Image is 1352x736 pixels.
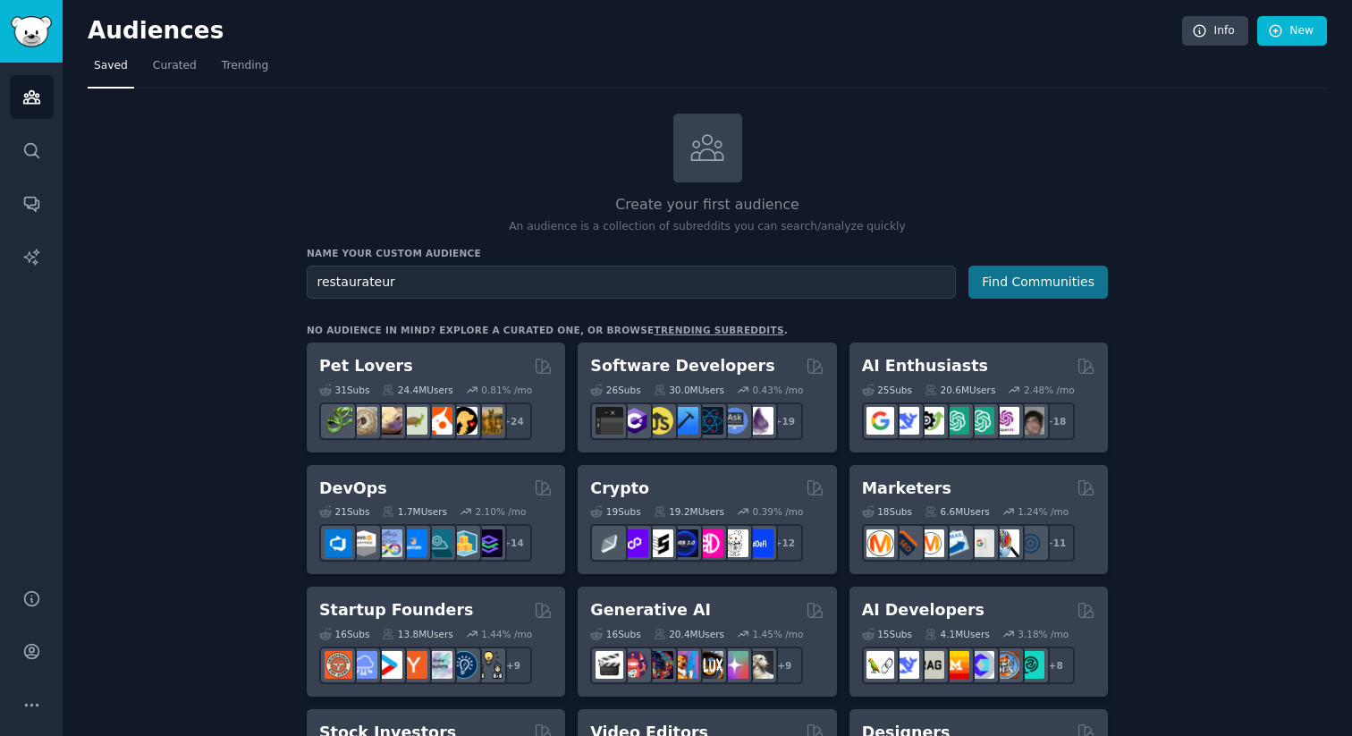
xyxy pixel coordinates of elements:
[891,651,919,679] img: DeepSeek
[1037,647,1075,684] div: + 8
[450,407,477,435] img: PetAdvice
[968,266,1108,299] button: Find Communities
[425,407,452,435] img: cockatiel
[654,384,724,396] div: 30.0M Users
[590,384,640,396] div: 26 Sub s
[494,402,532,440] div: + 24
[382,505,447,518] div: 1.7M Users
[1037,524,1075,562] div: + 11
[325,529,352,557] img: azuredevops
[475,529,503,557] img: PlatformEngineers
[765,402,803,440] div: + 19
[925,384,995,396] div: 20.6M Users
[862,599,984,622] h2: AI Developers
[1017,529,1044,557] img: OnlineMarketing
[1257,16,1327,47] a: New
[696,651,723,679] img: FluxAI
[621,529,648,557] img: 0xPolygon
[319,599,473,622] h2: Startup Founders
[375,651,402,679] img: startup
[475,651,503,679] img: growmybusiness
[88,52,134,89] a: Saved
[590,599,711,622] h2: Generative AI
[481,628,532,640] div: 1.44 % /mo
[992,529,1019,557] img: MarketingResearch
[862,355,988,377] h2: AI Enthusiasts
[746,529,773,557] img: defi_
[891,407,919,435] img: DeepSeek
[596,529,623,557] img: ethfinance
[319,505,369,518] div: 21 Sub s
[596,651,623,679] img: aivideo
[494,647,532,684] div: + 9
[425,529,452,557] img: platformengineering
[866,651,894,679] img: LangChain
[325,407,352,435] img: herpetology
[375,407,402,435] img: leopardgeckos
[746,651,773,679] img: DreamBooth
[862,505,912,518] div: 18 Sub s
[350,651,377,679] img: SaaS
[350,529,377,557] img: AWS_Certified_Experts
[654,325,783,335] a: trending subreddits
[319,628,369,640] div: 16 Sub s
[307,266,956,299] input: Pick a short name, like "Digital Marketers" or "Movie-Goers"
[671,529,698,557] img: web3
[596,407,623,435] img: software
[654,505,724,518] div: 19.2M Users
[765,524,803,562] div: + 12
[765,647,803,684] div: + 9
[475,407,503,435] img: dogbreed
[1037,402,1075,440] div: + 18
[94,58,128,74] span: Saved
[590,355,774,377] h2: Software Developers
[319,478,387,500] h2: DevOps
[753,505,804,518] div: 0.39 % /mo
[400,529,427,557] img: DevOpsLinks
[917,529,944,557] img: AskMarketing
[917,407,944,435] img: AItoolsCatalog
[375,529,402,557] img: Docker_DevOps
[11,16,52,47] img: GummySearch logo
[967,407,994,435] img: chatgpt_prompts_
[400,651,427,679] img: ycombinator
[992,651,1019,679] img: llmops
[450,529,477,557] img: aws_cdk
[925,628,990,640] div: 4.1M Users
[325,651,352,679] img: EntrepreneurRideAlong
[696,529,723,557] img: defiblockchain
[307,247,1108,259] h3: Name your custom audience
[350,407,377,435] img: ballpython
[400,407,427,435] img: turtle
[942,407,969,435] img: chatgpt_promptDesign
[671,407,698,435] img: iOSProgramming
[1017,651,1044,679] img: AIDevelopersSociety
[621,407,648,435] img: csharp
[646,529,673,557] img: ethstaker
[153,58,197,74] span: Curated
[862,384,912,396] div: 25 Sub s
[967,529,994,557] img: googleads
[307,324,788,336] div: No audience in mind? Explore a curated one, or browse .
[746,407,773,435] img: elixir
[721,529,748,557] img: CryptoNews
[1017,407,1044,435] img: ArtificalIntelligence
[590,505,640,518] div: 19 Sub s
[621,651,648,679] img: dalle2
[862,628,912,640] div: 15 Sub s
[646,651,673,679] img: deepdream
[654,628,724,640] div: 20.4M Users
[147,52,203,89] a: Curated
[925,505,990,518] div: 6.6M Users
[88,17,1182,46] h2: Audiences
[1018,505,1069,518] div: 1.24 % /mo
[967,651,994,679] img: OpenSourceAI
[319,384,369,396] div: 31 Sub s
[590,478,649,500] h2: Crypto
[425,651,452,679] img: indiehackers
[862,478,951,500] h2: Marketers
[721,407,748,435] img: AskComputerScience
[476,505,527,518] div: 2.10 % /mo
[450,651,477,679] img: Entrepreneurship
[382,384,452,396] div: 24.4M Users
